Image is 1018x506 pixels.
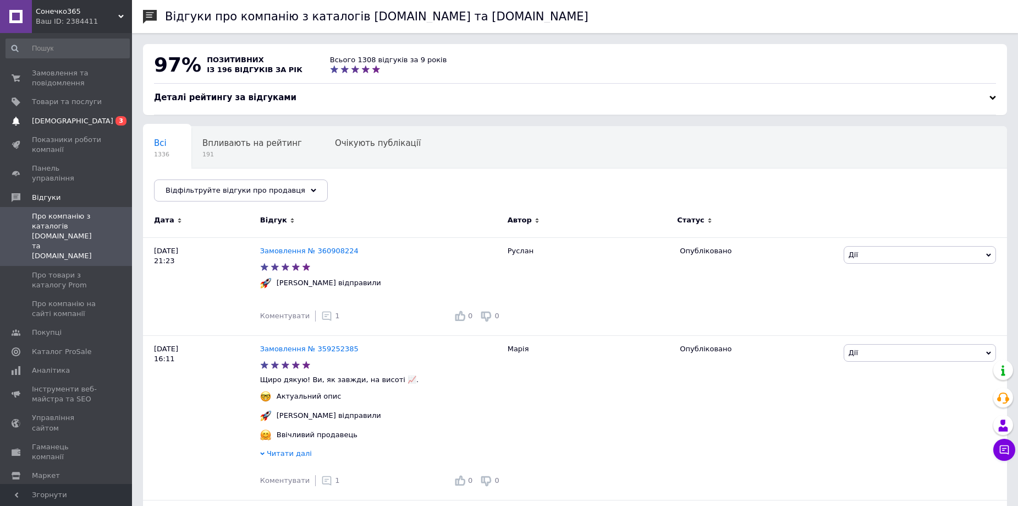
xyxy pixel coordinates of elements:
[32,97,102,107] span: Товари та послуги
[5,39,130,58] input: Пошук
[32,299,102,319] span: Про компанію на сайті компанії
[32,366,70,376] span: Аналітика
[154,150,169,159] span: 1336
[32,442,102,462] span: Гаманець компанії
[849,349,858,357] span: Дії
[143,168,288,210] div: Опубліковані без коментаря
[32,270,102,290] span: Про товари з каталогу Prom
[677,215,705,225] span: Статус
[32,135,102,155] span: Показники роботи компанії
[154,215,174,225] span: Дата
[202,150,302,159] span: 191
[154,138,167,148] span: Всі
[260,215,287,225] span: Відгук
[32,384,102,404] span: Інструменти веб-майстра та SEO
[335,476,339,485] span: 1
[267,449,312,458] span: Читати далі
[32,116,113,126] span: [DEMOGRAPHIC_DATA]
[680,246,835,256] div: Опубліковано
[32,328,62,338] span: Покупці
[32,211,102,262] span: Про компанію з каталогів [DOMAIN_NAME] та [DOMAIN_NAME]
[143,335,260,500] div: [DATE] 16:11
[115,116,126,126] span: 3
[260,449,502,461] div: Читати далі
[274,411,384,421] div: [PERSON_NAME] відправили
[165,10,588,23] h1: Відгуки про компанію з каталогів [DOMAIN_NAME] та [DOMAIN_NAME]
[260,410,271,421] img: :rocket:
[260,429,271,440] img: :hugging_face:
[154,93,296,102] span: Деталі рейтингу за відгуками
[260,247,359,255] a: Замовлення № 360908224
[849,251,858,259] span: Дії
[32,471,60,481] span: Маркет
[993,439,1015,461] button: Чат з покупцем
[36,7,118,17] span: Сонечко365
[321,475,339,486] div: 1
[321,311,339,322] div: 1
[260,391,271,402] img: :nerd_face:
[468,312,472,320] span: 0
[468,476,472,485] span: 0
[36,17,132,26] div: Ваш ID: 2384411
[154,92,996,104] div: Деталі рейтингу за відгуками
[154,180,266,190] span: Опубліковані без комен...
[32,347,91,357] span: Каталог ProSale
[330,55,447,65] div: Всього 1308 відгуків за 9 років
[32,164,102,183] span: Панель управління
[260,311,310,321] div: Коментувати
[335,312,339,320] span: 1
[260,278,271,289] img: :rocket:
[274,430,360,440] div: Ввічливий продавець
[166,186,305,194] span: Відфільтруйте відгуки про продавця
[154,53,201,76] span: 97%
[260,345,359,353] a: Замовлення № 359252385
[335,138,421,148] span: Очікують публікації
[32,193,60,203] span: Відгуки
[494,312,499,320] span: 0
[202,138,302,148] span: Впливають на рейтинг
[502,335,675,500] div: Марія
[274,391,344,401] div: Актуальний опис
[260,312,310,320] span: Коментувати
[260,476,310,486] div: Коментувати
[260,476,310,485] span: Коментувати
[143,237,260,335] div: [DATE] 21:23
[207,56,264,64] span: позитивних
[494,476,499,485] span: 0
[680,344,835,354] div: Опубліковано
[274,278,384,288] div: [PERSON_NAME] відправили
[207,66,302,74] span: із 196 відгуків за рік
[508,215,532,225] span: Автор
[32,413,102,433] span: Управління сайтом
[32,68,102,88] span: Замовлення та повідомлення
[502,237,675,335] div: Руслан
[260,375,502,385] p: Щиро дякую! Ви, як завжди, на висоті 📈.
